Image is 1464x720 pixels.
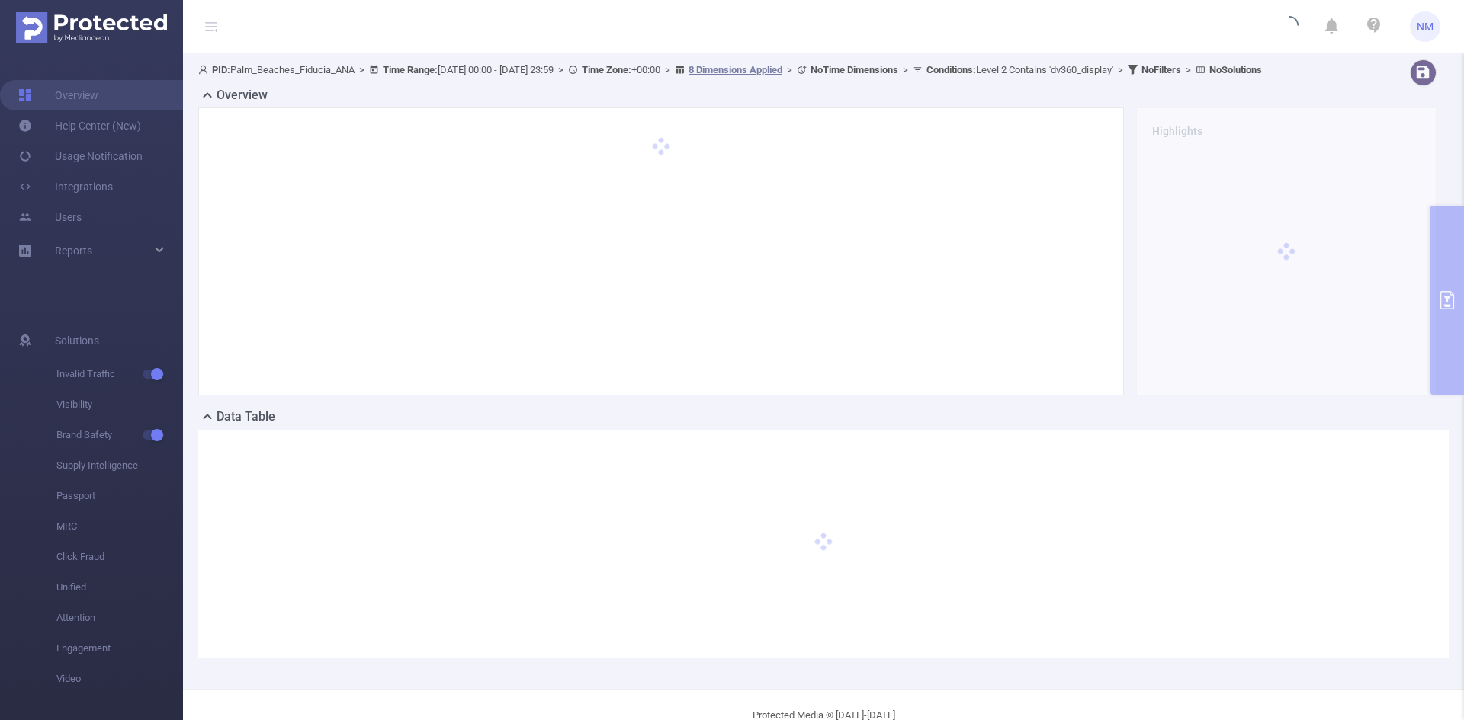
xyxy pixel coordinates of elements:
[56,389,183,420] span: Visibility
[55,245,92,257] span: Reports
[56,420,183,450] span: Brand Safety
[56,481,183,511] span: Passport
[212,64,230,75] b: PID:
[198,64,1262,75] span: Palm_Beaches_Fiducia_ANA [DATE] 00:00 - [DATE] 23:59 +00:00
[582,64,631,75] b: Time Zone:
[926,64,976,75] b: Conditions :
[18,171,113,202] a: Integrations
[926,64,1113,75] span: Level 2 Contains 'dv360_display'
[56,664,183,694] span: Video
[811,64,898,75] b: No Time Dimensions
[18,110,141,141] a: Help Center (New)
[1417,11,1433,42] span: NM
[217,408,275,426] h2: Data Table
[1141,64,1181,75] b: No Filters
[198,65,212,75] i: icon: user
[56,603,183,633] span: Attention
[689,64,782,75] u: 8 Dimensions Applied
[660,64,675,75] span: >
[16,12,167,43] img: Protected Media
[56,542,183,572] span: Click Fraud
[355,64,369,75] span: >
[56,572,183,603] span: Unified
[217,86,268,104] h2: Overview
[1181,64,1196,75] span: >
[56,359,183,389] span: Invalid Traffic
[18,80,98,110] a: Overview
[383,64,438,75] b: Time Range:
[56,511,183,542] span: MRC
[56,450,183,481] span: Supply Intelligence
[898,64,913,75] span: >
[18,202,82,232] a: Users
[1280,16,1299,37] i: icon: loading
[55,235,92,266] a: Reports
[55,325,99,356] span: Solutions
[1209,64,1262,75] b: No Solutions
[18,141,143,171] a: Usage Notification
[1113,64,1128,75] span: >
[554,64,568,75] span: >
[56,633,183,664] span: Engagement
[782,64,797,75] span: >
